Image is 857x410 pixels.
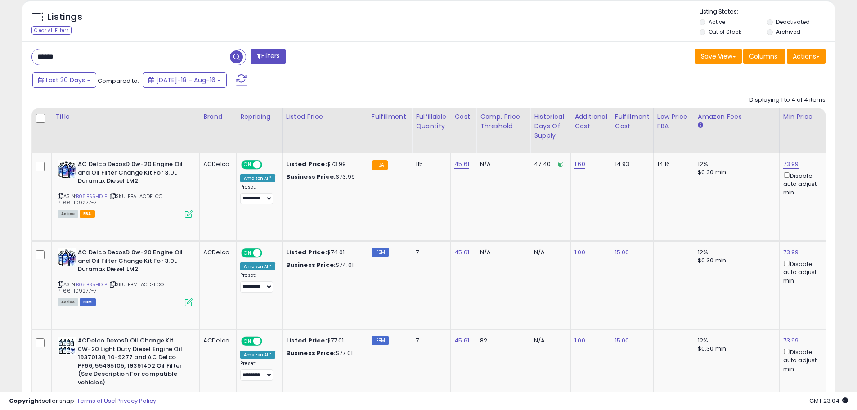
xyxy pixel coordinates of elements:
[749,96,826,104] div: Displaying 1 to 4 of 4 items
[372,160,388,170] small: FBA
[58,160,76,178] img: 51OnzdNPAYL._SL40_.jpg
[534,112,567,140] div: Historical Days Of Supply
[32,72,96,88] button: Last 30 Days
[98,77,139,85] span: Compared to:
[117,396,156,405] a: Privacy Policy
[286,349,361,357] div: $77.01
[480,160,523,168] div: N/A
[574,112,607,131] div: Additional Cost
[372,336,389,345] small: FBM
[78,248,187,276] b: AC Delco DexosD 0w-20 Engine Oil and Oil Filter Change Kit For 3.0L Duramax Diesel LM2
[480,248,523,257] div: N/A
[240,360,275,381] div: Preset:
[657,112,690,131] div: Low Price FBA
[709,18,725,26] label: Active
[615,160,646,168] div: 14.93
[286,349,336,357] b: Business Price:
[615,248,629,257] a: 15.00
[749,52,777,61] span: Columns
[58,298,78,306] span: All listings currently available for purchase on Amazon
[454,336,469,345] a: 45.61
[58,337,76,355] img: 51zazLTrUsL._SL40_.jpg
[534,337,564,345] div: N/A
[58,210,78,218] span: All listings currently available for purchase on Amazon
[203,337,229,345] div: ACDelco
[286,248,327,257] b: Listed Price:
[78,160,187,188] b: AC Delco DexosD 0w-20 Engine Oil and Oil Filter Change Kit For 3.0L Duramax Diesel LM2
[76,281,107,288] a: B08BS5HD1P
[776,18,810,26] label: Deactivated
[657,160,687,168] div: 14.16
[574,160,585,169] a: 1.60
[615,336,629,345] a: 15.00
[372,248,389,257] small: FBM
[242,161,253,169] span: ON
[698,160,772,168] div: 12%
[203,248,229,257] div: ACDelco
[240,262,275,270] div: Amazon AI *
[240,174,275,182] div: Amazon AI *
[240,351,275,359] div: Amazon AI *
[709,28,741,36] label: Out of Stock
[286,248,361,257] div: $74.01
[454,112,472,122] div: Cost
[48,11,82,23] h5: Listings
[698,337,772,345] div: 12%
[286,336,327,345] b: Listed Price:
[783,347,826,373] div: Disable auto adjust min
[454,248,469,257] a: 45.61
[286,172,336,181] b: Business Price:
[416,337,444,345] div: 7
[480,112,526,131] div: Comp. Price Threshold
[286,112,364,122] div: Listed Price
[58,248,76,266] img: 51OnzdNPAYL._SL40_.jpg
[240,184,275,204] div: Preset:
[46,76,85,85] span: Last 30 Days
[261,249,275,257] span: OFF
[787,49,826,64] button: Actions
[809,396,848,405] span: 2025-09-16 23:04 GMT
[534,248,564,257] div: N/A
[58,248,193,305] div: ASIN:
[416,160,444,168] div: 115
[58,160,193,217] div: ASIN:
[574,336,585,345] a: 1.00
[698,345,772,353] div: $0.30 min
[76,193,107,200] a: B08BS5HD1P
[261,338,275,345] span: OFF
[251,49,286,64] button: Filters
[9,397,156,405] div: seller snap | |
[31,26,72,35] div: Clear All Filters
[416,248,444,257] div: 7
[203,112,233,122] div: Brand
[776,28,800,36] label: Archived
[783,248,799,257] a: 73.99
[286,337,361,345] div: $77.01
[698,122,703,130] small: Amazon Fees.
[416,112,447,131] div: Fulfillable Quantity
[242,338,253,345] span: ON
[783,336,799,345] a: 73.99
[695,49,742,64] button: Save View
[454,160,469,169] a: 45.61
[372,112,408,122] div: Fulfillment
[203,160,229,168] div: ACDelco
[286,173,361,181] div: $73.99
[156,76,215,85] span: [DATE]-18 - Aug-16
[80,210,95,218] span: FBA
[783,160,799,169] a: 73.99
[286,160,327,168] b: Listed Price:
[743,49,785,64] button: Columns
[286,261,361,269] div: $74.01
[698,257,772,265] div: $0.30 min
[574,248,585,257] a: 1.00
[240,112,278,122] div: Repricing
[783,259,826,285] div: Disable auto adjust min
[783,112,830,122] div: Min Price
[615,112,650,131] div: Fulfillment Cost
[261,161,275,169] span: OFF
[534,160,564,168] div: 47.40
[77,396,115,405] a: Terms of Use
[286,160,361,168] div: $73.99
[143,72,227,88] button: [DATE]-18 - Aug-16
